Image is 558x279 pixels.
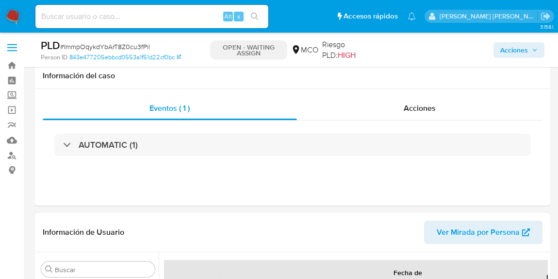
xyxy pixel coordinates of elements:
b: PLD [41,37,60,53]
span: Acciones [500,42,528,58]
input: Buscar usuario o caso... [35,10,268,23]
input: Buscar [55,265,151,274]
div: AUTOMATIC (1) [54,134,531,156]
h1: Información del caso [43,71,542,81]
b: Person ID [41,53,67,62]
span: Ver Mirada por Persona [437,221,520,244]
div: MCO [291,45,318,55]
h3: AUTOMATIC (1) [79,139,138,150]
span: Alt [224,12,232,21]
h1: Información de Usuario [43,227,124,237]
span: HIGH [338,50,356,61]
span: Eventos ( 1 ) [149,103,190,114]
span: s [237,12,240,21]
a: Salir [541,11,551,21]
a: 843e477205ebbcd0553a1f51d22cf0bc [69,53,181,62]
span: # ImmpOqykdYbArT8Z0cu3fPil [60,42,150,52]
span: Acciones [404,103,436,114]
button: Buscar [45,265,53,273]
button: Ver Mirada por Persona [424,221,542,244]
button: search-icon [245,10,264,23]
button: Acciones [493,42,544,58]
span: Accesos rápidos [344,11,398,21]
span: Riesgo PLD: [322,39,375,60]
a: Notificaciones [408,12,416,20]
p: leonardo.alvarezortiz@mercadolibre.com.co [440,12,538,21]
p: OPEN - WAITING ASSIGN [210,40,288,60]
